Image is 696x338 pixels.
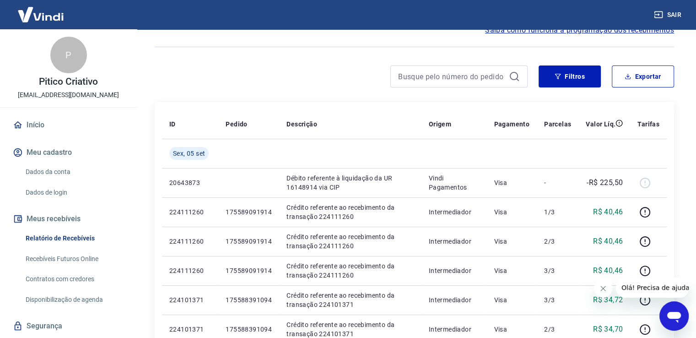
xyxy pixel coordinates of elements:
p: Visa [494,295,529,305]
p: Pagamento [494,120,529,129]
p: 224111260 [169,207,211,217]
button: Meus recebíveis [11,209,126,229]
p: Pedido [226,120,247,129]
p: Crédito referente ao recebimento da transação 224101371 [286,291,414,309]
p: Crédito referente ao recebimento da transação 224111260 [286,203,414,221]
div: P [50,37,87,73]
p: Tarifas [637,120,659,129]
p: Débito referente à liquidação da UR 16148914 via CIP [286,174,414,192]
a: Início [11,115,126,135]
button: Sair [652,6,685,23]
a: Dados da conta [22,163,126,181]
p: R$ 40,46 [593,265,623,276]
p: - [544,178,571,187]
a: Recebíveis Futuros Online [22,250,126,268]
button: Exportar [612,65,674,87]
p: 175589091914 [226,237,272,246]
p: 175588391094 [226,295,272,305]
p: 224101371 [169,295,211,305]
p: Visa [494,266,529,275]
p: Visa [494,325,529,334]
iframe: Mensagem da empresa [616,278,689,298]
p: [EMAIL_ADDRESS][DOMAIN_NAME] [18,90,119,100]
p: Descrição [286,120,317,129]
p: Intermediador [429,295,480,305]
p: 224111260 [169,266,211,275]
span: Sex, 05 set [173,149,205,158]
p: Origem [429,120,451,129]
p: 224101371 [169,325,211,334]
p: R$ 40,46 [593,207,623,218]
p: ID [169,120,176,129]
p: 2/3 [544,325,571,334]
p: Visa [494,178,529,187]
a: Relatório de Recebíveis [22,229,126,248]
p: Intermediador [429,237,480,246]
p: 175588391094 [226,325,272,334]
a: Segurança [11,316,126,336]
p: Parcelas [544,120,571,129]
input: Busque pelo número do pedido [398,70,505,83]
a: Disponibilização de agenda [22,290,126,309]
p: 224111260 [169,237,211,246]
p: Vindi Pagamentos [429,174,480,192]
button: Filtros [539,65,601,87]
iframe: Fechar mensagem [594,279,612,298]
p: 1/3 [544,207,571,217]
p: 2/3 [544,237,571,246]
button: Meu cadastro [11,142,126,163]
a: Contratos com credores [22,270,126,289]
p: Crédito referente ao recebimento da transação 224111260 [286,262,414,280]
img: Vindi [11,0,70,28]
p: R$ 40,46 [593,236,623,247]
p: 175589091914 [226,266,272,275]
p: Visa [494,237,529,246]
p: Intermediador [429,207,480,217]
p: Valor Líq. [586,120,615,129]
p: -R$ 225,50 [587,177,623,188]
p: Visa [494,207,529,217]
p: 175589091914 [226,207,272,217]
a: Dados de login [22,183,126,202]
p: 3/3 [544,266,571,275]
iframe: Botão para abrir a janela de mensagens [659,301,689,331]
p: Intermediador [429,266,480,275]
p: Intermediador [429,325,480,334]
p: Crédito referente ao recebimento da transação 224111260 [286,232,414,251]
a: Saiba como funciona a programação dos recebimentos [485,25,674,36]
p: R$ 34,70 [593,324,623,335]
p: R$ 34,72 [593,294,623,305]
p: Pitico Criativo [39,77,97,87]
span: Olá! Precisa de ajuda? [5,6,77,14]
p: 3/3 [544,295,571,305]
p: 20643873 [169,178,211,187]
